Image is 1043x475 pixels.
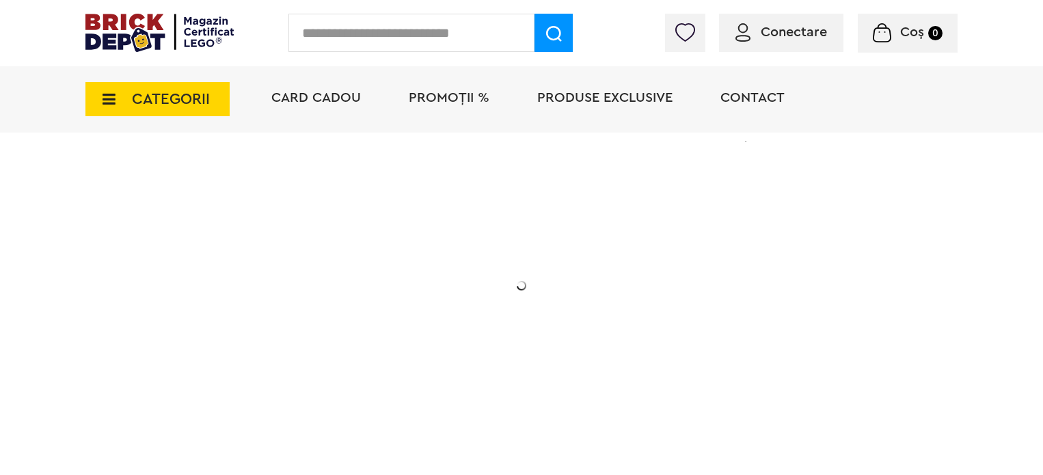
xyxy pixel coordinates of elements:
span: Coș [900,25,924,39]
div: Explorează [182,358,456,375]
a: Contact [720,91,785,105]
a: Card Cadou [271,91,361,105]
h2: La două seturi LEGO de adulți achiziționate din selecție! În perioada 12 - [DATE]! [182,270,456,327]
a: PROMOȚII % [409,91,489,105]
span: Conectare [761,25,827,39]
small: 0 [928,26,943,40]
a: Conectare [735,25,827,39]
span: CATEGORII [132,92,210,107]
h1: 20% Reducere! [182,207,456,256]
a: Produse exclusive [537,91,673,105]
